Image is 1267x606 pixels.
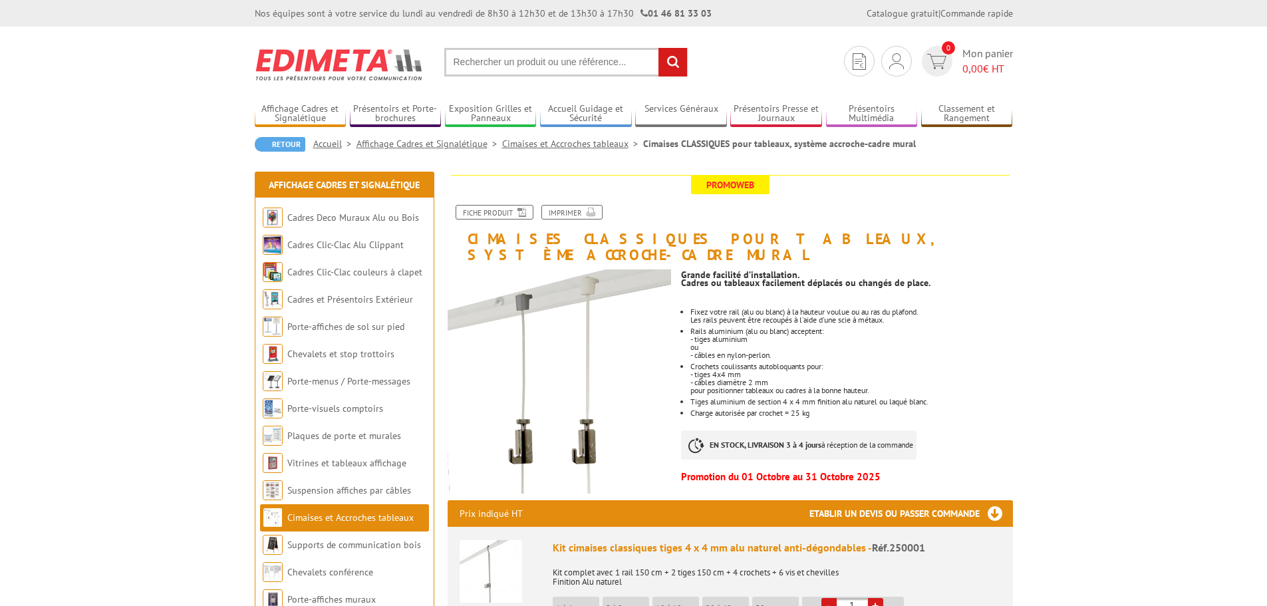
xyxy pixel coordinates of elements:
[921,103,1013,125] a: Classement et Rangement
[456,205,533,220] a: Fiche produit
[445,103,537,125] a: Exposition Grilles et Panneaux
[263,398,283,418] img: Porte-visuels comptoirs
[826,103,918,125] a: Présentoirs Multimédia
[263,508,283,528] img: Cimaises et Accroches tableaux
[287,402,383,414] a: Porte-visuels comptoirs
[444,48,688,76] input: Rechercher un produit ou une référence...
[962,46,1013,76] span: Mon panier
[460,540,522,603] img: Kit cimaises classiques tiges 4 x 4 mm alu naturel anti-dégondables
[287,375,410,387] a: Porte-menus / Porte-messages
[263,289,283,309] img: Cadres et Présentoirs Extérieur
[927,54,946,69] img: devis rapide
[350,103,442,125] a: Présentoirs et Porte-brochures
[690,409,1012,417] li: Charge autorisée par crochet = 25 kg
[287,321,404,333] a: Porte-affiches de sol sur pied
[287,212,419,224] a: Cadres Deco Muraux Alu ou Bois
[867,7,1013,20] div: |
[313,138,356,150] a: Accueil
[263,344,283,364] img: Chevalets et stop trottoirs
[287,430,401,442] a: Plaques de porte et murales
[809,500,1013,527] h3: Etablir un devis ou passer commande
[263,262,283,282] img: Cadres Clic-Clac couleurs à clapet
[691,176,770,194] span: Promoweb
[643,137,916,150] li: Cimaises CLASSIQUES pour tableaux, système accroche-cadre mural
[287,512,414,524] a: Cimaises et Accroches tableaux
[690,327,1012,335] p: Rails aluminium (alu ou blanc) acceptent:
[635,103,727,125] a: Services Généraux
[540,103,632,125] a: Accueil Guidage et Sécurité
[690,363,1012,371] p: Crochets coulissants autobloquants pour:
[690,371,1012,379] p: - tiges 4x4 mm
[448,269,672,494] img: 250004_250003_kit_cimaise_cable_nylon_perlon.jpg
[287,293,413,305] a: Cadres et Présentoirs Extérieur
[263,317,283,337] img: Porte-affiches de sol sur pied
[690,343,1012,351] p: ou
[658,48,687,76] input: rechercher
[918,46,1013,76] a: devis rapide 0 Mon panier 0,00€ HT
[940,7,1013,19] a: Commande rapide
[263,208,283,227] img: Cadres Deco Muraux Alu ou Bois
[263,426,283,446] img: Plaques de porte et murales
[681,279,1012,287] p: Cadres ou tableaux facilement déplacés ou changés de place.
[690,398,1012,406] li: Tiges aluminium de section 4 x 4 mm finition alu naturel ou laqué blanc.
[853,53,866,70] img: devis rapide
[553,559,1001,587] p: Kit complet avec 1 rail 150 cm + 2 tiges 150 cm + 4 crochets + 6 vis et chevilles Finition Alu na...
[255,137,305,152] a: Retour
[287,457,406,469] a: Vitrines et tableaux affichage
[690,386,1012,394] p: pour positionner tableaux ou cadres à la bonne hauteur.
[263,371,283,391] img: Porte-menus / Porte-messages
[287,539,421,551] a: Supports de communication bois
[287,266,422,278] a: Cadres Clic-Clac couleurs à clapet
[942,41,955,55] span: 0
[872,541,925,554] span: Réf.250001
[263,480,283,500] img: Suspension affiches par câbles
[690,351,1012,359] p: - câbles en nylon-perlon.
[287,566,373,578] a: Chevalets conférence
[263,235,283,255] img: Cadres Clic-Clac Alu Clippant
[502,138,643,150] a: Cimaises et Accroches tableaux
[681,430,916,460] p: à réception de la commande
[287,484,411,496] a: Suspension affiches par câbles
[690,308,1012,316] p: Fixez votre rail (alu ou blanc) à la hauteur voulue ou au ras du plafond.
[356,138,502,150] a: Affichage Cadres et Signalétique
[681,473,1012,481] p: Promotion du 01 Octobre au 31 Octobre 2025
[255,40,424,89] img: Edimeta
[541,205,603,220] a: Imprimer
[263,562,283,582] img: Chevalets conférence
[730,103,822,125] a: Présentoirs Presse et Journaux
[287,348,394,360] a: Chevalets et stop trottoirs
[269,179,420,191] a: Affichage Cadres et Signalétique
[690,379,1012,386] p: - câbles diamètre 2 mm
[690,335,1012,343] p: - tiges aluminium
[681,271,1012,279] p: Grande facilité d’installation.
[287,239,404,251] a: Cadres Clic-Clac Alu Clippant
[287,593,376,605] a: Porte-affiches muraux
[460,500,523,527] p: Prix indiqué HT
[962,61,1013,76] span: € HT
[690,316,1012,324] p: Les rails peuvent être recoupés à l'aide d'une scie à métaux.
[962,62,983,75] span: 0,00
[867,7,938,19] a: Catalogue gratuit
[255,7,712,20] div: Nos équipes sont à votre service du lundi au vendredi de 8h30 à 12h30 et de 13h30 à 17h30
[553,540,1001,555] div: Kit cimaises classiques tiges 4 x 4 mm alu naturel anti-dégondables -
[889,53,904,69] img: devis rapide
[640,7,712,19] strong: 01 46 81 33 03
[710,440,821,450] strong: EN STOCK, LIVRAISON 3 à 4 jours
[263,453,283,473] img: Vitrines et tableaux affichage
[255,103,347,125] a: Affichage Cadres et Signalétique
[263,535,283,555] img: Supports de communication bois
